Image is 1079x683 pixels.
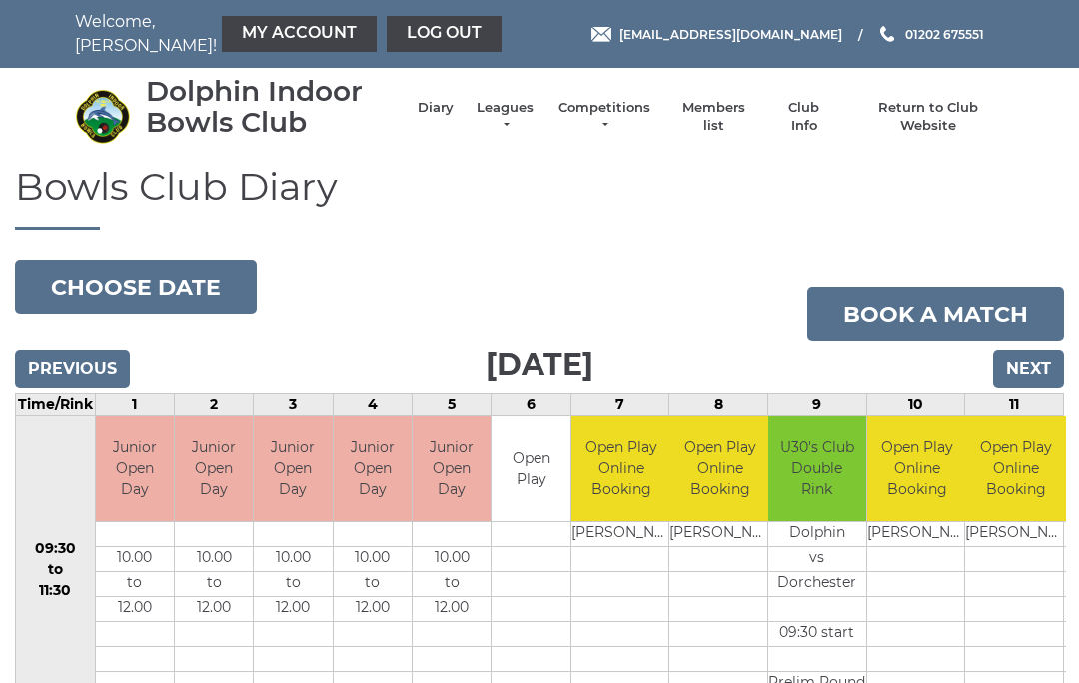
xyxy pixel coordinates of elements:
a: Members list [671,99,754,135]
td: 5 [413,394,492,416]
nav: Welcome, [PERSON_NAME]! [75,10,445,58]
button: Choose date [15,260,257,314]
input: Previous [15,350,130,388]
td: Junior Open Day [254,416,332,521]
td: Time/Rink [16,394,96,416]
span: [EMAIL_ADDRESS][DOMAIN_NAME] [619,26,842,41]
a: Log out [387,16,502,52]
td: to [96,571,174,596]
td: 10 [866,394,965,416]
a: My Account [222,16,377,52]
a: Phone us 01202 675551 [877,25,984,44]
img: Email [591,27,611,42]
td: 11 [965,394,1064,416]
td: 6 [492,394,570,416]
td: 09:30 start [768,621,866,646]
td: 12.00 [254,596,332,621]
td: 1 [95,394,174,416]
a: Diary [418,99,454,117]
td: Open Play [492,416,569,521]
td: to [175,571,253,596]
a: Book a match [807,287,1064,341]
td: [PERSON_NAME] [867,521,968,546]
td: 10.00 [254,546,332,571]
td: 3 [254,394,333,416]
img: Dolphin Indoor Bowls Club [75,89,130,144]
td: to [334,571,412,596]
td: 7 [570,394,669,416]
div: Dolphin Indoor Bowls Club [146,76,398,138]
td: 12.00 [96,596,174,621]
td: U30's Club Double Rink [768,416,866,521]
td: vs [768,546,866,571]
td: 12.00 [175,596,253,621]
td: to [413,571,491,596]
a: Club Info [775,99,833,135]
input: Next [993,350,1064,388]
a: Email [EMAIL_ADDRESS][DOMAIN_NAME] [591,25,842,44]
td: 12.00 [413,596,491,621]
td: [PERSON_NAME] [965,521,1066,546]
td: [PERSON_NAME] [571,521,672,546]
td: Junior Open Day [334,416,412,521]
td: 4 [333,394,412,416]
td: Junior Open Day [96,416,174,521]
td: Open Play Online Booking [867,416,968,521]
td: 8 [669,394,768,416]
h1: Bowls Club Diary [15,166,1064,231]
td: 10.00 [175,546,253,571]
span: 01202 675551 [905,26,984,41]
td: Dolphin [768,521,866,546]
a: Return to Club Website [853,99,1004,135]
td: 10.00 [96,546,174,571]
img: Phone us [880,26,894,42]
td: Junior Open Day [175,416,253,521]
a: Competitions [556,99,652,135]
td: Open Play Online Booking [965,416,1066,521]
td: to [254,571,332,596]
td: 2 [174,394,253,416]
td: 10.00 [334,546,412,571]
td: [PERSON_NAME] [669,521,770,546]
td: 9 [768,394,867,416]
a: Leagues [474,99,537,135]
td: 10.00 [413,546,491,571]
td: Junior Open Day [413,416,491,521]
td: 12.00 [334,596,412,621]
td: Dorchester [768,571,866,596]
td: Open Play Online Booking [669,416,770,521]
td: Open Play Online Booking [571,416,672,521]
